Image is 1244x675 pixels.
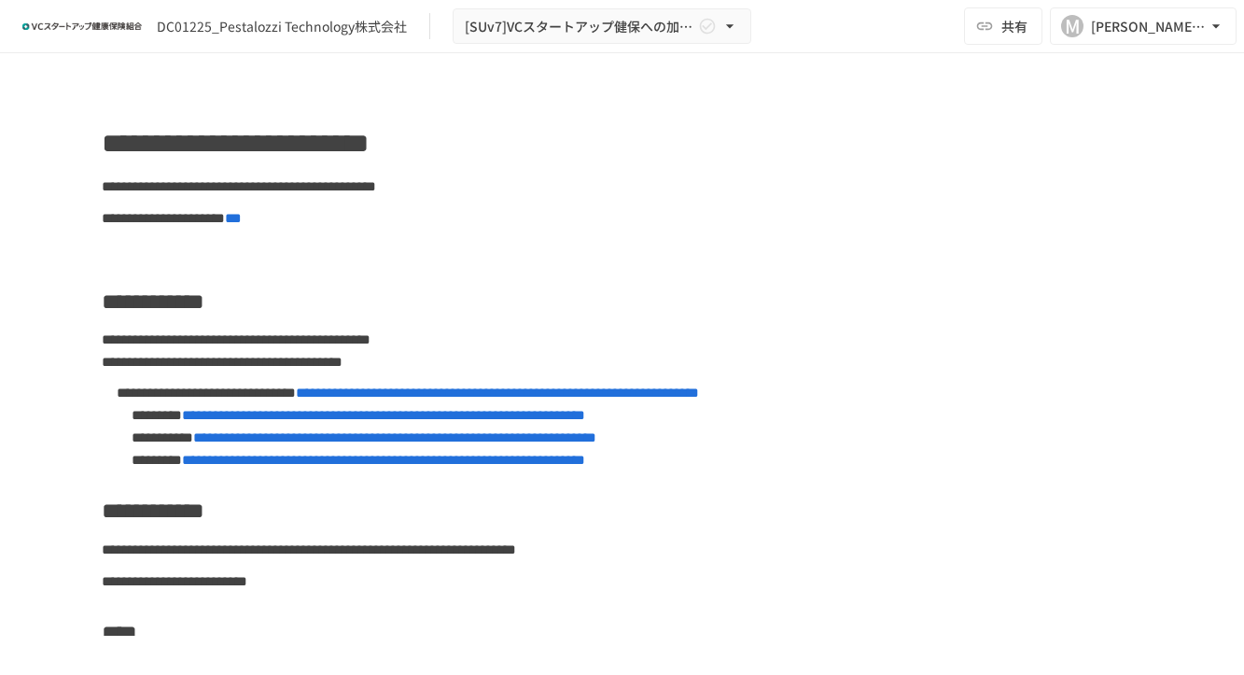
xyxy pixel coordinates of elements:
[964,7,1042,45] button: 共有
[157,17,407,36] div: DC01225_Pestalozzi Technology株式会社
[1061,15,1083,37] div: M
[1050,7,1237,45] button: M[PERSON_NAME][EMAIL_ADDRESS][PERSON_NAME][PERSON_NAME][DOMAIN_NAME]
[465,15,694,38] span: [SUv7]VCスタートアップ健保への加入申請手続き
[1091,15,1207,38] div: [PERSON_NAME][EMAIL_ADDRESS][PERSON_NAME][PERSON_NAME][DOMAIN_NAME]
[453,8,751,45] button: [SUv7]VCスタートアップ健保への加入申請手続き
[22,11,142,41] img: ZDfHsVrhrXUoWEWGWYf8C4Fv4dEjYTEDCNvmL73B7ox
[1001,16,1027,36] span: 共有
